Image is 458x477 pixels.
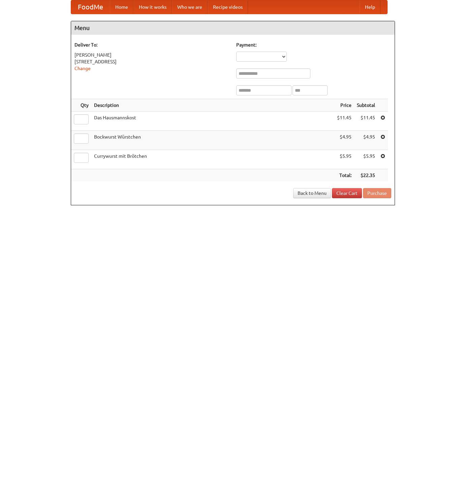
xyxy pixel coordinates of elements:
[91,99,334,112] th: Description
[334,99,354,112] th: Price
[110,0,133,14] a: Home
[354,150,378,169] td: $5.95
[71,99,91,112] th: Qty
[354,169,378,182] th: $22.35
[172,0,208,14] a: Who we are
[74,41,230,48] h5: Deliver To:
[74,52,230,58] div: [PERSON_NAME]
[334,131,354,150] td: $4.95
[236,41,391,48] h5: Payment:
[332,188,362,198] a: Clear Cart
[334,150,354,169] td: $5.95
[354,99,378,112] th: Subtotal
[363,188,391,198] button: Purchase
[354,112,378,131] td: $11.45
[208,0,248,14] a: Recipe videos
[71,21,395,35] h4: Menu
[91,131,334,150] td: Bockwurst Würstchen
[74,66,91,71] a: Change
[293,188,331,198] a: Back to Menu
[354,131,378,150] td: $4.95
[91,150,334,169] td: Currywurst mit Brötchen
[334,112,354,131] td: $11.45
[91,112,334,131] td: Das Hausmannskost
[74,58,230,65] div: [STREET_ADDRESS]
[133,0,172,14] a: How it works
[71,0,110,14] a: FoodMe
[360,0,380,14] a: Help
[334,169,354,182] th: Total:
